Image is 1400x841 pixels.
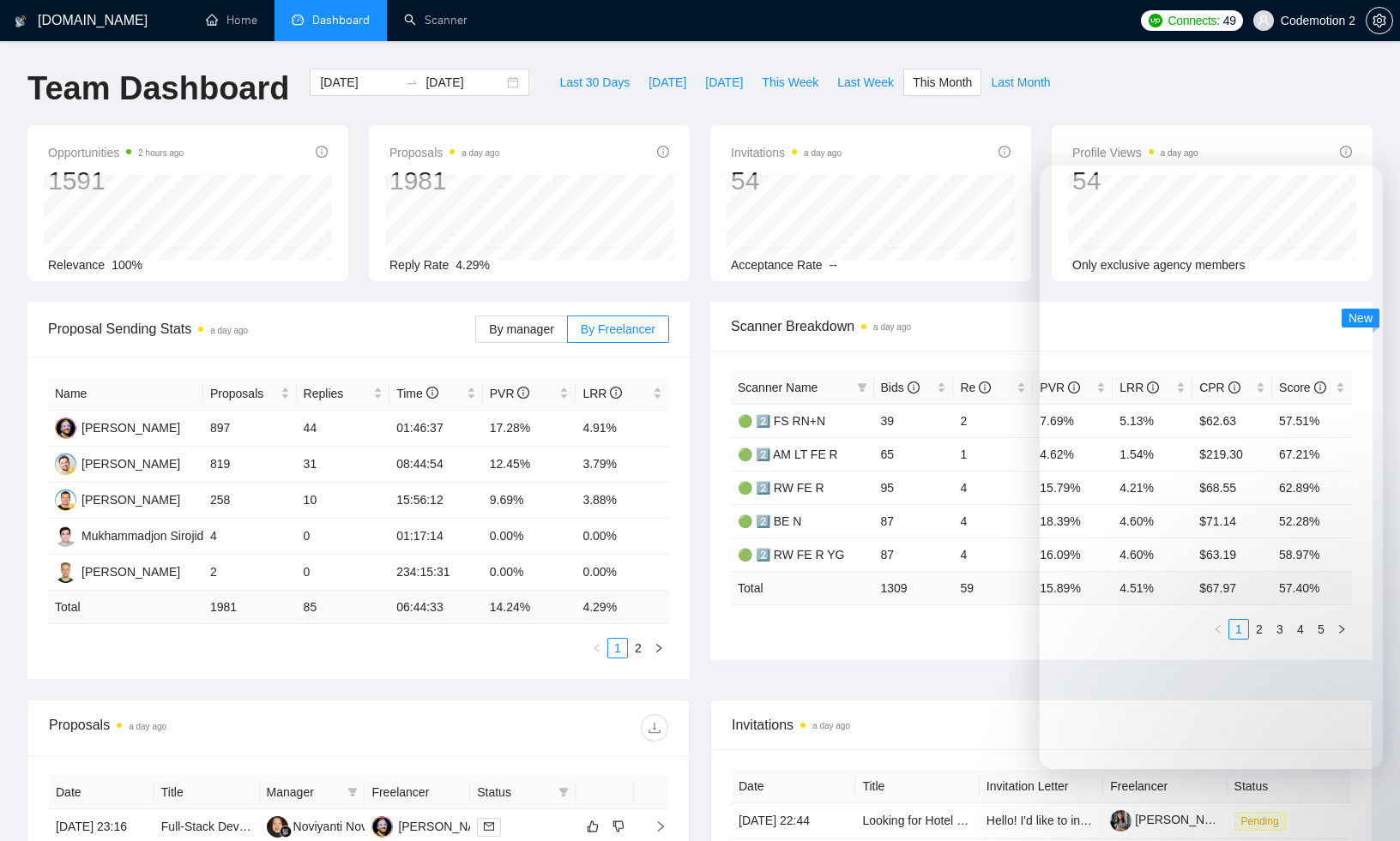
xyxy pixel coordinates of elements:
[161,820,613,833] a: Full-Stack Developer (Milestone-Based) for Social Platform Bug Fixes & Optimization
[138,148,184,158] time: 2 hours ago
[979,381,991,393] span: info-circle
[855,770,979,803] th: Title
[1033,437,1113,471] td: 4.62%
[483,411,576,447] td: 17.28%
[203,447,297,483] td: 819
[649,638,669,658] li: Next Page
[581,322,655,336] span: By Freelancer
[489,322,553,336] span: By manager
[129,722,166,731] time: a day ago
[55,562,76,583] img: AD
[1342,783,1383,824] iframe: To enrich screen reader interactions, please activate Accessibility in Grammarly extension settings
[762,73,818,92] span: This Week
[154,776,260,809] th: Title
[731,571,874,604] td: Total
[304,384,371,403] span: Replies
[55,564,180,578] a: AD[PERSON_NAME]
[732,803,855,839] td: [DATE] 22:44
[404,13,468,27] a: searchScanner
[738,548,845,562] a: 🟢 2️⃣ RW FE R YG
[830,258,837,272] span: --
[55,528,232,542] a: MSMukhammadjon Sirojiddionv
[1033,571,1113,604] td: 15.89 %
[641,820,667,832] span: right
[1110,810,1131,832] img: c1OMSs5G-P8hai5SdlkRrwKKifRHpk6TxJfHtssa7CkOH-ivYKoSXxPpzbv02D6z2T
[389,447,483,483] td: 08:44:54
[752,69,828,96] button: This Week
[576,519,669,555] td: 0.00%
[517,387,529,399] span: info-circle
[81,454,180,473] div: [PERSON_NAME]
[576,447,669,483] td: 3.79%
[874,437,954,471] td: 65
[738,381,818,394] span: Scanner Name
[371,816,393,838] img: YG
[608,639,627,658] a: 1
[705,73,743,92] span: [DATE]
[649,638,669,658] button: right
[657,146,669,158] span: info-circle
[389,519,483,555] td: 01:17:14
[55,526,76,547] img: MS
[48,377,203,411] th: Name
[267,783,341,802] span: Manager
[297,411,390,447] td: 44
[953,404,1033,437] td: 2
[316,146,328,158] span: info-circle
[55,417,76,439] img: YG
[1033,471,1113,504] td: 15.79%
[81,418,180,437] div: [PERSON_NAME]
[15,8,27,35] img: logo
[203,591,297,624] td: 1981
[297,377,390,411] th: Replies
[48,591,203,624] td: Total
[812,721,850,730] time: a day ago
[1223,11,1236,30] span: 49
[732,714,1351,736] span: Invitations
[483,483,576,519] td: 9.69%
[456,258,490,272] span: 4.29%
[312,13,370,27] span: Dashboard
[587,638,607,658] li: Previous Page
[389,555,483,591] td: 234:15:31
[587,638,607,658] button: left
[389,258,449,272] span: Reply Rate
[582,387,622,400] span: LRR
[55,490,76,511] img: SK
[1367,14,1392,27] span: setting
[1033,504,1113,538] td: 18.39%
[953,437,1033,471] td: 1
[731,142,842,163] span: Invitations
[292,14,304,26] span: dashboard
[1234,814,1293,827] a: Pending
[642,721,667,735] span: download
[582,816,603,837] button: like
[405,75,419,89] span: to
[483,591,576,624] td: 14.24 %
[27,69,289,109] h1: Team Dashboard
[576,591,669,624] td: 4.29 %
[81,526,232,545] div: Mukhammadjon Sirojiddionv
[260,776,365,809] th: Manager
[559,73,630,92] span: Last 30 Days
[874,471,954,504] td: 95
[483,519,576,555] td: 0.00%
[1168,11,1220,30] span: Connects:
[874,504,954,538] td: 87
[483,447,576,483] td: 12.45%
[297,591,390,624] td: 85
[484,821,494,832] span: mail
[953,538,1033,571] td: 4
[55,420,180,434] a: YG[PERSON_NAME]
[203,411,297,447] td: 897
[731,315,1352,337] span: Scanner Breakdown
[48,165,184,197] div: 1591
[112,258,142,272] span: 100%
[731,258,823,272] span: Acceptance Rate
[49,776,154,809] th: Date
[1366,7,1393,34] button: setting
[558,787,569,797] span: filter
[576,483,669,519] td: 3.88%
[398,817,497,836] div: [PERSON_NAME]
[483,555,576,591] td: 0.00%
